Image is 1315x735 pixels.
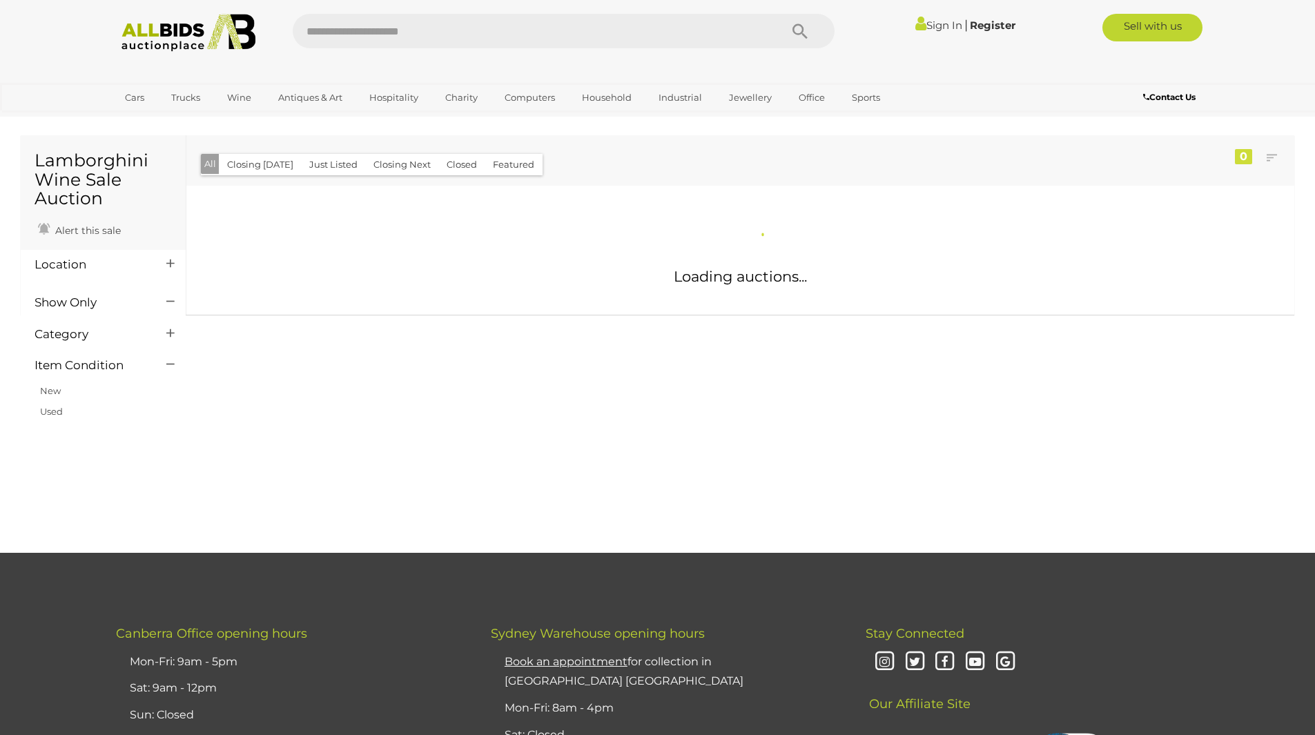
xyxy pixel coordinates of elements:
[40,406,63,417] a: Used
[360,86,427,109] a: Hospitality
[674,268,807,285] span: Loading auctions...
[963,650,987,674] i: Youtube
[485,154,543,175] button: Featured
[126,649,456,676] li: Mon-Fri: 9am - 5pm
[301,154,366,175] button: Just Listed
[1102,14,1202,41] a: Sell with us
[40,385,61,396] a: New
[993,650,1017,674] i: Google
[35,258,146,271] h4: Location
[35,328,146,341] h4: Category
[1235,149,1252,164] div: 0
[116,86,153,109] a: Cars
[1143,90,1199,105] a: Contact Us
[35,296,146,309] h4: Show Only
[116,626,307,641] span: Canberra Office opening hours
[505,655,627,668] u: Book an appointment
[365,154,439,175] button: Closing Next
[866,676,971,712] span: Our Affiliate Site
[933,650,957,674] i: Facebook
[496,86,564,109] a: Computers
[201,154,220,174] button: All
[766,14,835,48] button: Search
[903,650,927,674] i: Twitter
[790,86,834,109] a: Office
[436,86,487,109] a: Charity
[438,154,485,175] button: Closed
[126,702,456,729] li: Sun: Closed
[915,19,962,32] a: Sign In
[505,655,743,688] a: Book an appointmentfor collection in [GEOGRAPHIC_DATA] [GEOGRAPHIC_DATA]
[501,695,831,722] li: Mon-Fri: 8am - 4pm
[52,224,121,237] span: Alert this sale
[843,86,889,109] a: Sports
[964,17,968,32] span: |
[126,675,456,702] li: Sat: 9am - 12pm
[35,359,146,372] h4: Item Condition
[650,86,711,109] a: Industrial
[970,19,1015,32] a: Register
[269,86,351,109] a: Antiques & Art
[873,650,897,674] i: Instagram
[35,219,124,239] a: Alert this sale
[1143,92,1196,102] b: Contact Us
[116,109,232,132] a: [GEOGRAPHIC_DATA]
[573,86,641,109] a: Household
[219,154,302,175] button: Closing [DATE]
[491,626,705,641] span: Sydney Warehouse opening hours
[35,151,172,208] h1: Lamborghini Wine Sale Auction
[866,626,964,641] span: Stay Connected
[162,86,209,109] a: Trucks
[114,14,264,52] img: Allbids.com.au
[218,86,260,109] a: Wine
[720,86,781,109] a: Jewellery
